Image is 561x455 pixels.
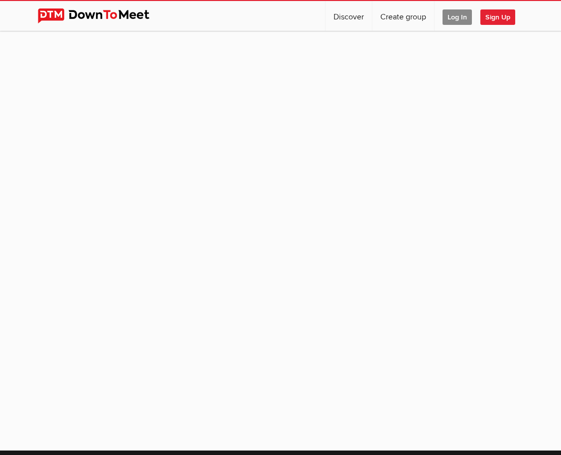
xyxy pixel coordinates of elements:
a: Sign Up [480,1,523,31]
a: Log In [435,1,480,31]
a: Create group [372,1,434,31]
a: Discover [326,1,372,31]
span: Log In [443,9,472,25]
img: DownToMeet [38,8,165,23]
span: Sign Up [480,9,515,25]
